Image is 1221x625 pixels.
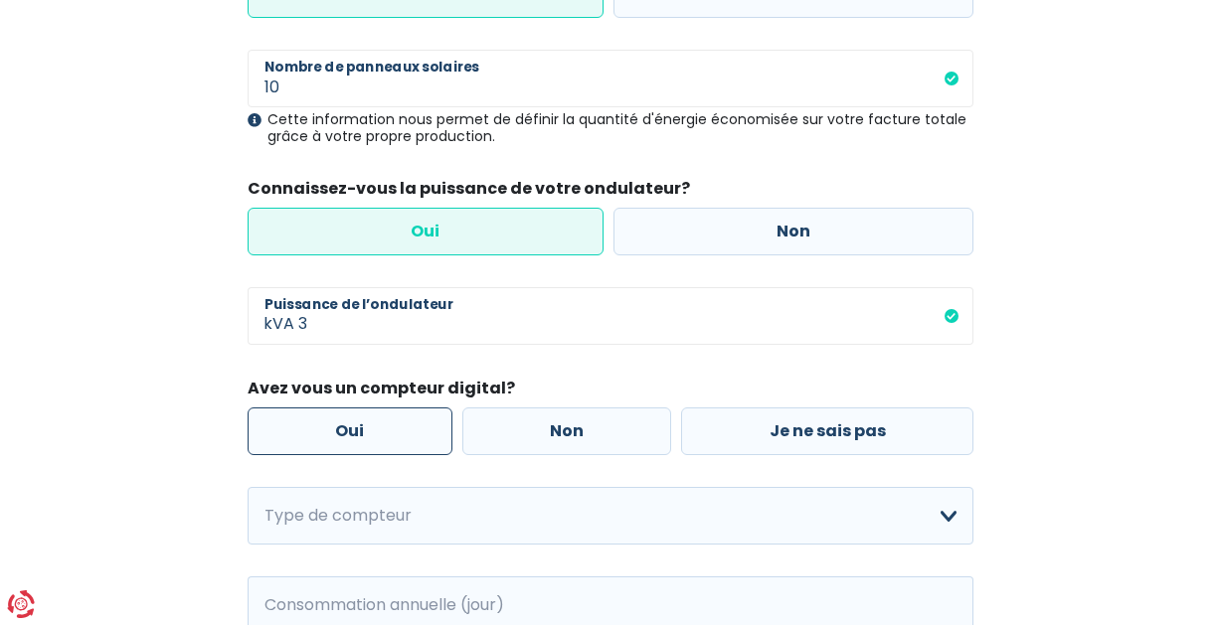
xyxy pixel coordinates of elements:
[462,407,672,455] label: Non
[248,377,973,407] legend: Avez vous un compteur digital?
[681,407,973,455] label: Je ne sais pas
[248,111,973,145] div: Cette information nous permet de définir la quantité d'énergie économisée sur votre facture total...
[248,208,604,255] label: Oui
[248,177,973,208] legend: Connaissez-vous la puissance de votre ondulateur?
[613,208,974,255] label: Non
[248,407,452,455] label: Oui
[248,287,298,345] span: kVA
